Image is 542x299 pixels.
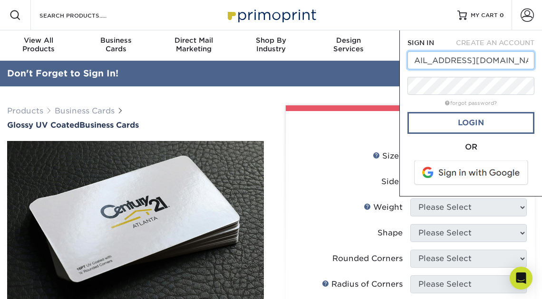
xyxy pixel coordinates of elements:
div: Sides [381,176,403,187]
div: Shape [377,227,403,239]
div: Don't Forget to Sign In! [7,67,118,80]
input: Email [407,51,534,69]
div: Radius of Corners [322,279,403,290]
div: Sizes [373,150,403,162]
div: Weight [364,202,403,213]
a: Resources& Templates [387,30,465,61]
div: Open Intercom Messenger [510,267,532,290]
span: Resources [387,36,465,45]
a: Shop ByIndustry [232,30,310,61]
span: Glossy UV Coated [7,121,79,130]
div: OR [407,141,534,153]
a: BusinessCards [77,30,155,61]
div: Cards [77,36,155,53]
span: MY CART [471,11,498,19]
span: Shop By [232,36,310,45]
h1: Business Cards [7,121,264,130]
span: CREATE AN ACCOUNT [456,39,534,47]
a: Login [407,112,534,134]
div: Services [310,36,387,53]
a: Products [7,106,43,115]
a: Business Cards [55,106,115,115]
a: forgot password? [445,100,497,106]
iframe: Google Customer Reviews [2,270,81,296]
span: Design [310,36,387,45]
div: Select your options: [293,111,527,147]
a: DesignServices [310,30,387,61]
div: Industry [232,36,310,53]
span: SIGN IN [407,39,434,47]
div: Marketing [155,36,232,53]
a: Direct MailMarketing [155,30,232,61]
img: Primoprint [223,5,319,25]
div: Rounded Corners [332,253,403,264]
span: 0 [500,12,504,19]
span: Business [77,36,155,45]
a: Glossy UV CoatedBusiness Cards [7,121,264,130]
input: SEARCH PRODUCTS..... [39,9,131,21]
span: Direct Mail [155,36,232,45]
div: & Templates [387,36,465,53]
